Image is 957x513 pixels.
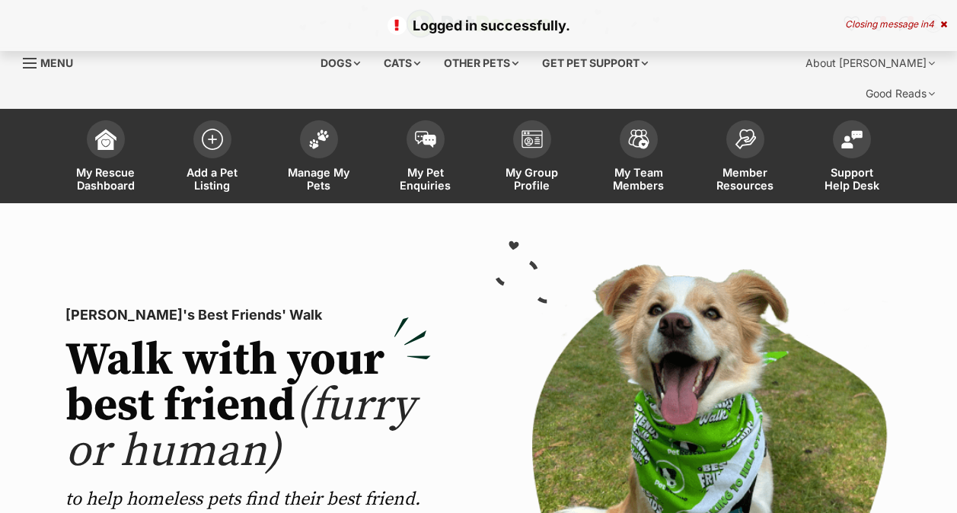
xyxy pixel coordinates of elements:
div: Dogs [310,48,371,78]
img: dashboard-icon-eb2f2d2d3e046f16d808141f083e7271f6b2e854fb5c12c21221c1fb7104beca.svg [95,129,116,150]
span: Manage My Pets [285,166,353,192]
span: My Team Members [605,166,673,192]
div: About [PERSON_NAME] [795,48,946,78]
a: Add a Pet Listing [159,113,266,203]
img: help-desk-icon-fdf02630f3aa405de69fd3d07c3f3aa587a6932b1a1747fa1d2bba05be0121f9.svg [841,130,863,148]
a: My Pet Enquiries [372,113,479,203]
span: My Pet Enquiries [391,166,460,192]
a: My Rescue Dashboard [53,113,159,203]
a: Menu [23,48,84,75]
img: member-resources-icon-8e73f808a243e03378d46382f2149f9095a855e16c252ad45f914b54edf8863c.svg [735,129,756,149]
div: Cats [373,48,431,78]
span: My Rescue Dashboard [72,166,140,192]
img: pet-enquiries-icon-7e3ad2cf08bfb03b45e93fb7055b45f3efa6380592205ae92323e6603595dc1f.svg [415,131,436,148]
img: add-pet-listing-icon-0afa8454b4691262ce3f59096e99ab1cd57d4a30225e0717b998d2c9b9846f56.svg [202,129,223,150]
span: Menu [40,56,73,69]
div: Get pet support [531,48,659,78]
img: team-members-icon-5396bd8760b3fe7c0b43da4ab00e1e3bb1a5d9ba89233759b79545d2d3fc5d0d.svg [628,129,649,149]
h2: Walk with your best friend [65,338,431,475]
div: Other pets [433,48,529,78]
img: group-profile-icon-3fa3cf56718a62981997c0bc7e787c4b2cf8bcc04b72c1350f741eb67cf2f40e.svg [522,130,543,148]
a: Manage My Pets [266,113,372,203]
span: Add a Pet Listing [178,166,247,192]
img: manage-my-pets-icon-02211641906a0b7f246fdf0571729dbe1e7629f14944591b6c1af311fb30b64b.svg [308,129,330,149]
a: Member Resources [692,113,799,203]
a: My Group Profile [479,113,585,203]
span: (furry or human) [65,378,415,480]
a: Support Help Desk [799,113,905,203]
p: to help homeless pets find their best friend. [65,487,431,511]
a: My Team Members [585,113,692,203]
span: Support Help Desk [818,166,886,192]
div: Good Reads [855,78,946,109]
span: My Group Profile [498,166,566,192]
p: [PERSON_NAME]'s Best Friends' Walk [65,304,431,326]
span: Member Resources [711,166,780,192]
